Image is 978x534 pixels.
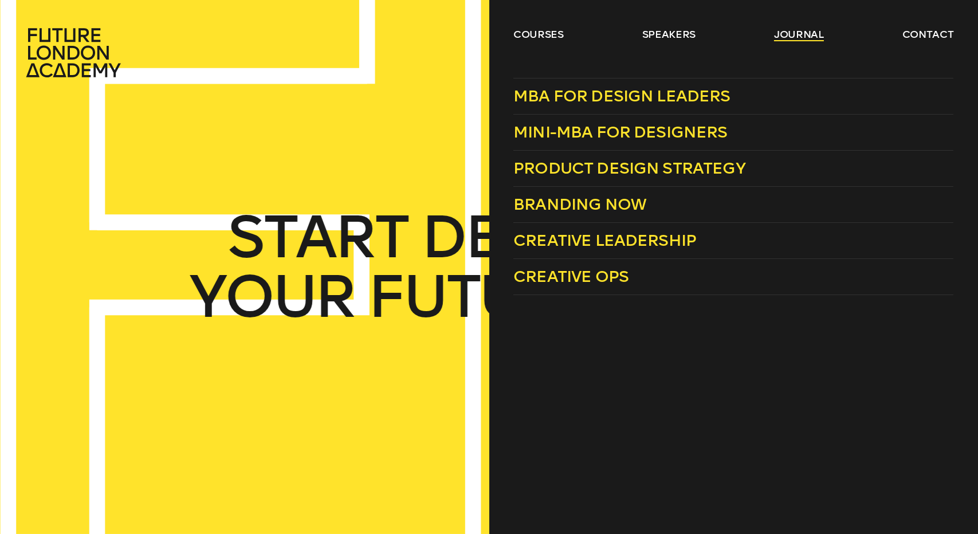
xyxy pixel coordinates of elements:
[513,28,564,41] a: courses
[513,115,953,151] a: Mini-MBA for Designers
[513,123,728,142] span: Mini-MBA for Designers
[642,28,696,41] a: speakers
[513,223,953,259] a: Creative Leadership
[513,187,953,223] a: Branding Now
[513,151,953,187] a: Product Design Strategy
[902,28,954,41] a: contact
[513,159,745,178] span: Product Design Strategy
[513,87,730,105] span: MBA for Design Leaders
[513,78,953,115] a: MBA for Design Leaders
[774,28,824,41] a: journal
[513,195,646,214] span: Branding Now
[513,267,629,286] span: Creative Ops
[513,259,953,295] a: Creative Ops
[513,231,696,250] span: Creative Leadership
